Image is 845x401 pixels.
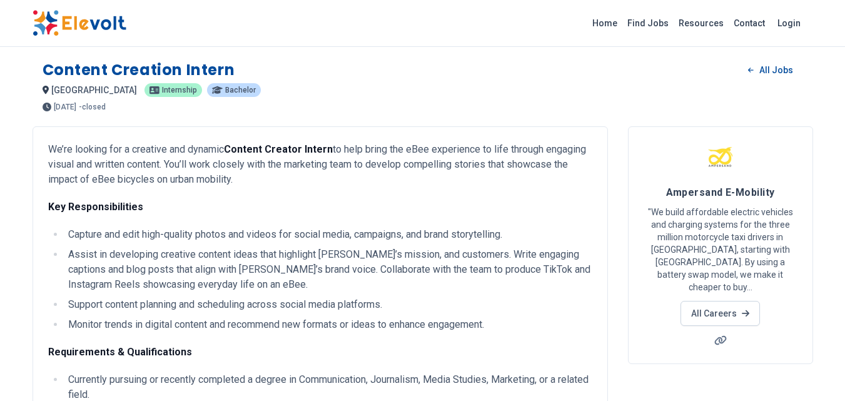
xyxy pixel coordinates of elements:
span: [DATE] [54,103,76,111]
span: [GEOGRAPHIC_DATA] [51,85,137,95]
strong: Key Responsibilities [48,201,143,213]
a: Contact [729,13,770,33]
li: Support content planning and scheduling across social media platforms. [64,297,592,312]
p: - closed [79,103,106,111]
p: "We build affordable electric vehicles and charging systems for the three million motorcycle taxi... [644,206,797,293]
li: Monitor trends in digital content and recommend new formats or ideas to enhance engagement. [64,317,592,332]
h1: Content Creation Intern [43,60,235,80]
span: Ampersand E-Mobility [666,186,775,198]
a: Resources [674,13,729,33]
a: All Jobs [738,61,802,79]
span: Bachelor [225,86,256,94]
li: Assist in developing creative content ideas that highlight [PERSON_NAME]’s mission, and customers... [64,247,592,292]
strong: Content Creator Intern [224,143,333,155]
span: internship [162,86,197,94]
a: Home [587,13,622,33]
li: Capture and edit high-quality photos and videos for social media, campaigns, and brand storytelling. [64,227,592,242]
img: Ampersand E-Mobility [705,142,736,173]
a: Login [770,11,808,36]
a: Find Jobs [622,13,674,33]
p: We’re looking for a creative and dynamic to help bring the eBee experience to life through engagi... [48,142,592,187]
strong: Requirements & Qualifications [48,346,192,358]
img: Elevolt [33,10,126,36]
a: All Careers [681,301,760,326]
